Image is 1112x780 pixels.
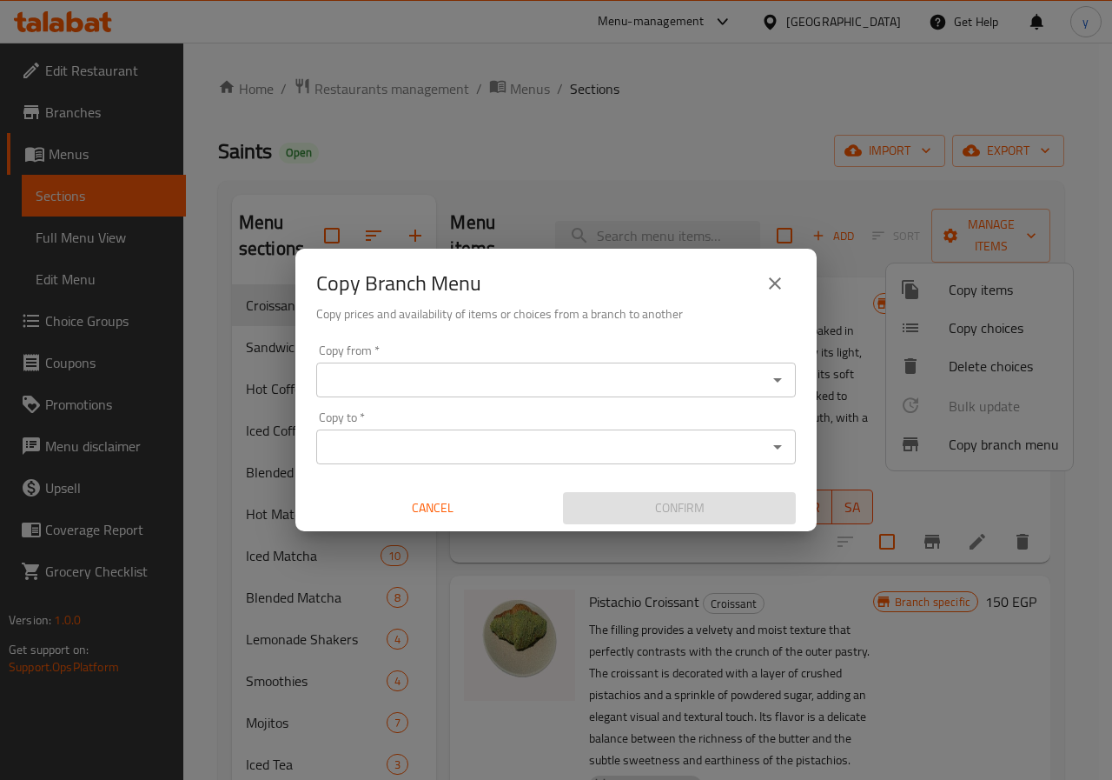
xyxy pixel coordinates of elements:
button: close [754,263,796,304]
button: Cancel [316,492,549,524]
h6: Copy prices and availability of items or choices from a branch to another [316,304,796,323]
button: Open [765,368,790,392]
span: Cancel [323,497,542,519]
h2: Copy Branch Menu [316,270,481,297]
button: Open [765,435,790,459]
